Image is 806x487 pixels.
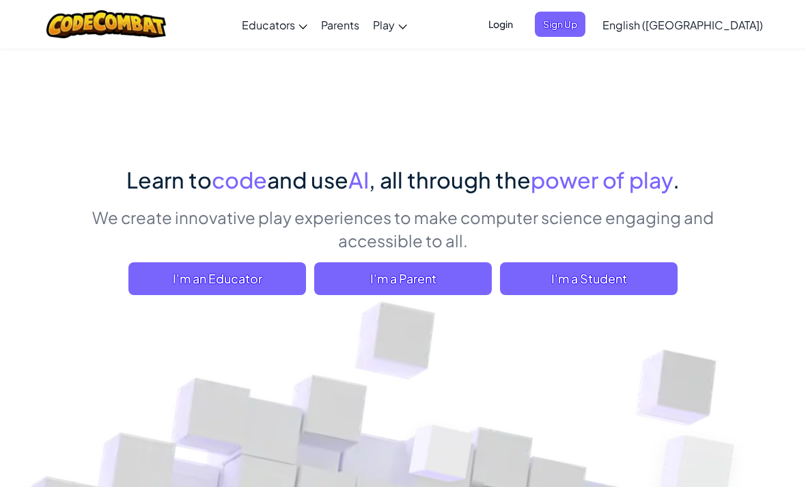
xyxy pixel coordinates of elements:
[82,206,724,252] p: We create innovative play experiences to make computer science engaging and accessible to all.
[500,262,678,295] button: I'm a Student
[602,18,763,32] span: English ([GEOGRAPHIC_DATA])
[480,12,521,37] button: Login
[366,6,414,43] a: Play
[535,12,585,37] button: Sign Up
[235,6,314,43] a: Educators
[369,166,531,193] span: , all through the
[242,18,295,32] span: Educators
[212,166,267,193] span: code
[126,166,212,193] span: Learn to
[596,6,770,43] a: English ([GEOGRAPHIC_DATA])
[46,10,166,38] img: CodeCombat logo
[373,18,395,32] span: Play
[314,262,492,295] a: I'm a Parent
[128,262,306,295] a: I'm an Educator
[531,166,673,193] span: power of play
[314,6,366,43] a: Parents
[673,166,680,193] span: .
[267,166,348,193] span: and use
[348,166,369,193] span: AI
